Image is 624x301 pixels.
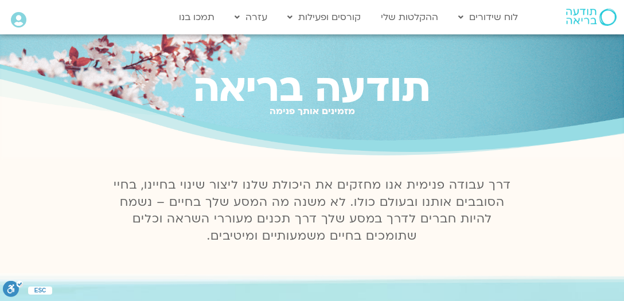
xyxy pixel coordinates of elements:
a: לוח שידורים [453,6,524,28]
a: קורסים ופעילות [282,6,366,28]
img: תודעה בריאה [566,9,617,26]
a: ההקלטות שלי [375,6,444,28]
p: דרך עבודה פנימית אנו מחזקים את היכולת שלנו ליצור שינוי בחיינו, בחיי הסובבים אותנו ובעולם כולו. לא... [107,177,517,245]
a: תמכו בנו [173,6,220,28]
a: עזרה [229,6,273,28]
